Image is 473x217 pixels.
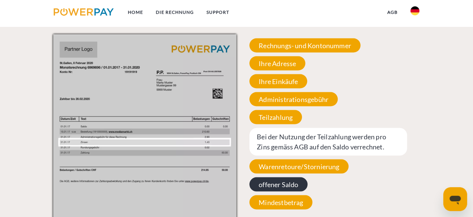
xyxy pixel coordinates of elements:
[249,56,305,70] span: Ihre Adresse
[249,195,312,209] span: Mindestbetrag
[249,92,338,106] span: Administrationsgebühr
[249,38,360,52] span: Rechnungs- und Kontonummer
[249,177,308,191] span: offener Saldo
[200,6,236,19] a: SUPPORT
[149,6,200,19] a: DIE RECHNUNG
[249,159,349,173] span: Warenretoure/Stornierung
[410,6,419,15] img: de
[249,128,407,155] span: Bei der Nutzung der Teilzahlung werden pro Zins gemäss AGB auf den Saldo verrechnet.
[249,110,302,124] span: Teilzahlung
[443,187,467,211] iframe: Schaltfläche zum Öffnen des Messaging-Fensters
[249,74,307,88] span: Ihre Einkäufe
[122,6,149,19] a: Home
[54,8,114,16] img: logo-powerpay.svg
[381,6,404,19] a: agb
